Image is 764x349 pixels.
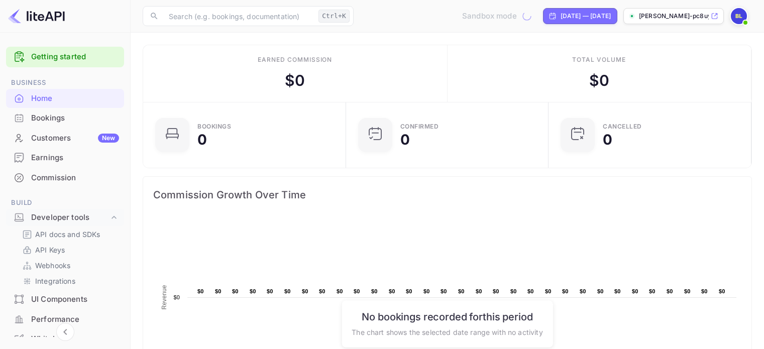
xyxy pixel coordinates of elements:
[31,51,119,63] a: Getting started
[215,288,222,294] text: $0
[6,168,124,188] div: Commission
[319,288,325,294] text: $0
[649,288,656,294] text: $0
[35,276,75,286] p: Integrations
[458,288,465,294] text: $0
[31,314,119,325] div: Performance
[6,77,124,88] span: Business
[6,209,124,226] div: Developer tools
[731,8,747,24] img: Bidit LK
[22,260,116,271] a: Webhooks
[232,288,239,294] text: $0
[441,288,447,294] text: $0
[589,69,609,92] div: $ 0
[267,288,273,294] text: $0
[561,12,611,21] div: [DATE] — [DATE]
[352,310,542,322] h6: No bookings recorded for this period
[701,288,708,294] text: $0
[6,310,124,329] div: Performance
[285,69,305,92] div: $ 0
[462,11,517,22] span: Sandbox mode
[18,243,120,257] div: API Keys
[6,148,124,167] a: Earnings
[18,227,120,242] div: API docs and SDKs
[35,245,65,255] p: API Keys
[580,288,586,294] text: $0
[284,288,291,294] text: $0
[318,10,350,23] div: Ctrl+K
[197,288,204,294] text: $0
[22,229,116,240] a: API docs and SDKs
[302,288,308,294] text: $0
[31,112,119,124] div: Bookings
[6,310,124,328] a: Performance
[56,323,74,341] button: Collapse navigation
[173,294,180,300] text: $0
[400,133,410,147] div: 0
[543,8,617,24] div: Click to change the date range period
[493,288,499,294] text: $0
[35,229,100,240] p: API docs and SDKs
[639,12,709,21] p: [PERSON_NAME]-pc8uy.nuitee....
[406,288,412,294] text: $0
[98,134,119,143] div: New
[163,6,314,26] input: Search (e.g. bookings, documentation)
[603,124,642,130] div: CANCELLED
[337,288,343,294] text: $0
[153,187,741,203] span: Commission Growth Over Time
[161,285,168,309] text: Revenue
[6,197,124,208] span: Build
[545,288,552,294] text: $0
[603,133,612,147] div: 0
[684,288,691,294] text: $0
[354,288,360,294] text: $0
[6,129,124,148] div: CustomersNew
[371,288,378,294] text: $0
[476,288,482,294] text: $0
[35,260,70,271] p: Webhooks
[31,333,119,345] div: Whitelabel
[667,288,673,294] text: $0
[6,47,124,67] div: Getting started
[31,93,119,104] div: Home
[8,8,65,24] img: LiteAPI logo
[197,124,231,130] div: Bookings
[614,288,621,294] text: $0
[6,108,124,128] div: Bookings
[632,288,638,294] text: $0
[250,288,256,294] text: $0
[572,55,626,64] div: Total volume
[31,133,119,144] div: Customers
[197,133,207,147] div: 0
[31,152,119,164] div: Earnings
[6,108,124,127] a: Bookings
[6,290,124,308] a: UI Components
[6,89,124,107] a: Home
[31,172,119,184] div: Commission
[719,288,725,294] text: $0
[258,55,332,64] div: Earned commission
[6,148,124,168] div: Earnings
[352,326,542,337] p: The chart shows the selected date range with no activity
[18,274,120,288] div: Integrations
[6,290,124,309] div: UI Components
[527,288,534,294] text: $0
[31,212,109,223] div: Developer tools
[31,294,119,305] div: UI Components
[423,288,430,294] text: $0
[510,288,517,294] text: $0
[562,288,569,294] text: $0
[400,124,439,130] div: Confirmed
[6,168,124,187] a: Commission
[6,329,124,348] a: Whitelabel
[389,288,395,294] text: $0
[597,288,604,294] text: $0
[6,129,124,147] a: CustomersNew
[22,245,116,255] a: API Keys
[6,89,124,108] div: Home
[22,276,116,286] a: Integrations
[18,258,120,273] div: Webhooks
